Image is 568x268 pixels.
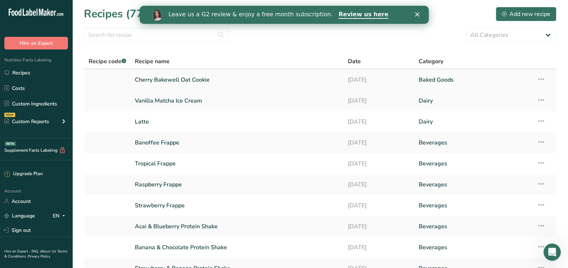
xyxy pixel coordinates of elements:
[135,57,170,66] span: Recipe name
[135,135,339,150] a: Banoffee Frappe
[348,135,410,150] a: [DATE]
[348,72,410,87] a: [DATE]
[419,198,528,213] a: Beverages
[419,93,528,108] a: Dairy
[4,249,30,254] a: Hire an Expert .
[5,142,16,146] div: BETA
[40,249,57,254] a: About Us .
[135,156,339,171] a: Tropical Frappe
[135,219,339,234] a: Acai & Blueberry Protein Shake
[89,57,126,65] span: Recipe code
[419,156,528,171] a: Beverages
[4,113,15,117] div: NEW
[53,211,68,220] div: EN
[28,254,50,259] a: Privacy Policy
[348,177,410,192] a: [DATE]
[543,243,561,261] iframe: Intercom live chat
[419,177,528,192] a: Beverages
[135,93,339,108] a: Vanilla Matcha Ice Cream
[348,198,410,213] a: [DATE]
[419,114,528,129] a: Dairy
[348,156,410,171] a: [DATE]
[348,240,410,255] a: [DATE]
[140,6,429,24] iframe: Intercom live chat banner
[419,135,528,150] a: Beverages
[31,249,40,254] a: FAQ .
[4,37,68,49] button: Hire an Expert
[419,240,528,255] a: Beverages
[135,114,339,129] a: Latte
[84,6,147,22] h1: Recipes (77)
[135,240,339,255] a: Banana & Chocolate Protein Shake
[135,177,339,192] a: Raspberry Frappe
[135,198,339,213] a: Strawberry Frappe
[419,219,528,234] a: Beverages
[348,57,361,66] span: Date
[348,114,410,129] a: [DATE]
[419,72,528,87] a: Baked Goods
[502,10,550,18] div: Add new recipe
[276,7,283,11] div: Close
[4,209,35,222] a: Language
[496,7,556,21] button: Add new recipe
[348,219,410,234] a: [DATE]
[4,249,68,259] a: Terms & Conditions .
[4,118,49,125] div: Custom Reports
[135,72,339,87] a: Cherry Bakewell Oat Cookie
[348,93,410,108] a: [DATE]
[4,170,43,178] div: Upgrade Plan
[84,28,229,42] input: Search for recipe
[419,57,443,66] span: Category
